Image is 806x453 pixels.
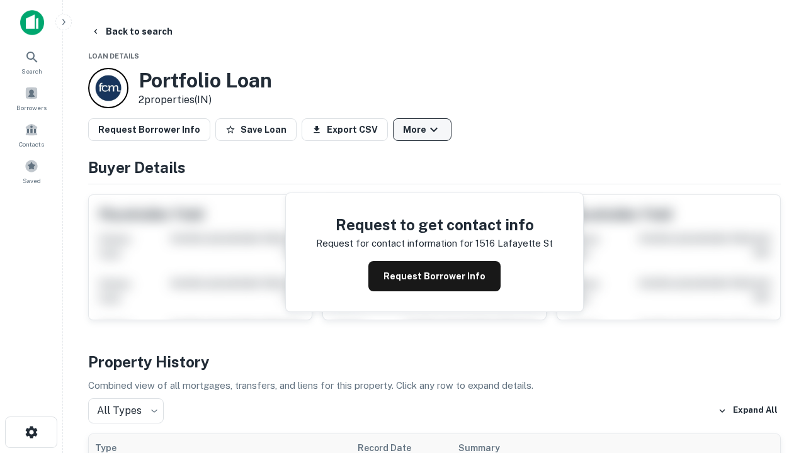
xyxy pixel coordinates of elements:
a: Saved [4,154,59,188]
button: Save Loan [215,118,297,141]
span: Saved [23,176,41,186]
a: Contacts [4,118,59,152]
button: Export CSV [302,118,388,141]
button: Request Borrower Info [368,261,501,291]
span: Contacts [19,139,44,149]
p: Request for contact information for [316,236,473,251]
span: Loan Details [88,52,139,60]
h4: Buyer Details [88,156,781,179]
p: 2 properties (IN) [139,92,272,108]
iframe: Chat Widget [743,312,806,372]
button: Request Borrower Info [88,118,210,141]
img: capitalize-icon.png [20,10,44,35]
p: Combined view of all mortgages, transfers, and liens for this property. Click any row to expand d... [88,378,781,393]
span: Search [21,66,42,76]
button: Expand All [715,401,781,420]
div: All Types [88,398,164,423]
h4: Request to get contact info [316,213,553,236]
h4: Property History [88,350,781,373]
a: Search [4,45,59,79]
button: More [393,118,451,141]
p: 1516 lafayette st [475,236,553,251]
h3: Portfolio Loan [139,69,272,92]
a: Borrowers [4,81,59,115]
span: Borrowers [16,103,47,113]
button: Back to search [86,20,178,43]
